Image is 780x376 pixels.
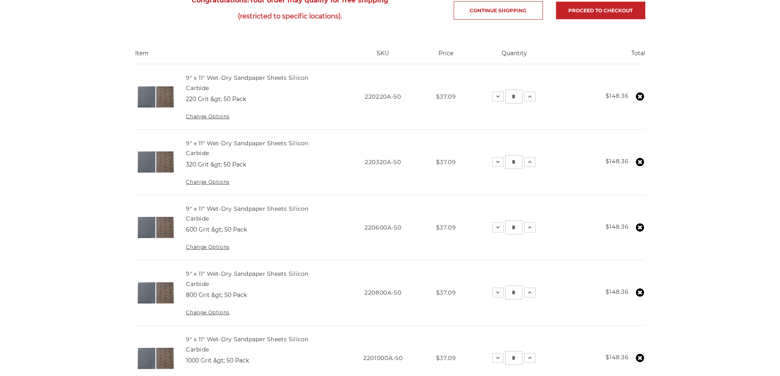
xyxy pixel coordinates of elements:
[186,244,229,250] a: Change Options
[186,179,229,185] a: Change Options
[186,270,308,287] a: 9" x 11" Wet-Dry Sandpaper Sheets Silicon Carbide
[186,95,246,104] dd: 220 Grit &gt; 50 Pack
[606,158,629,165] strong: $148.36
[606,223,629,230] strong: $148.36
[364,289,402,296] span: 220800A-50
[186,140,308,157] a: 9" x 11" Wet-Dry Sandpaper Sheets Silicon Carbide
[561,49,645,64] th: Total
[454,1,543,20] a: Continue Shopping
[436,158,456,166] span: $37.09
[135,272,176,313] img: 9" x 11" Wet-Dry Sandpaper Sheets Silicon Carbide
[186,74,308,91] a: 9" x 11" Wet-Dry Sandpaper Sheets Silicon Carbide
[467,49,561,64] th: Quantity
[135,49,341,64] th: Item
[135,207,176,248] img: 9" x 11" Wet-Dry Sandpaper Sheets Silicon Carbide
[436,354,456,362] span: $37.09
[135,77,176,117] img: 9" x 11" Wet-Dry Sandpaper Sheets Silicon Carbide
[505,351,522,365] input: 9" x 11" Wet-Dry Sandpaper Sheets Silicon Carbide Quantity:
[186,113,229,119] a: Change Options
[186,205,308,222] a: 9" x 11" Wet-Dry Sandpaper Sheets Silicon Carbide
[436,289,456,296] span: $37.09
[606,92,629,99] strong: $148.36
[556,2,645,19] a: Proceed to checkout
[341,49,425,64] th: SKU
[363,354,403,362] span: 2201000A-50
[364,224,402,231] span: 220600A-50
[135,8,445,24] span: (restricted to specific locations).
[186,160,246,169] dd: 320 Grit &gt; 50 Pack
[365,158,401,166] span: 220320A-50
[186,291,247,299] dd: 800 Grit &gt; 50 Pack
[436,224,456,231] span: $37.09
[365,93,401,100] span: 220220A-50
[606,353,629,361] strong: $148.36
[186,225,247,234] dd: 600 Grit &gt; 50 Pack
[505,286,522,299] input: 9" x 11" Wet-Dry Sandpaper Sheets Silicon Carbide Quantity:
[505,221,522,234] input: 9" x 11" Wet-Dry Sandpaper Sheets Silicon Carbide Quantity:
[135,142,176,182] img: 9" x 11" Wet-Dry Sandpaper Sheets Silicon Carbide
[186,309,229,315] a: Change Options
[186,335,308,353] a: 9" x 11" Wet-Dry Sandpaper Sheets Silicon Carbide
[505,90,522,104] input: 9" x 11" Wet-Dry Sandpaper Sheets Silicon Carbide Quantity:
[606,288,629,295] strong: $148.36
[186,356,249,365] dd: 1000 Grit &gt; 50 Pack
[436,93,456,100] span: $37.09
[505,155,522,169] input: 9" x 11" Wet-Dry Sandpaper Sheets Silicon Carbide Quantity:
[425,49,467,64] th: Price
